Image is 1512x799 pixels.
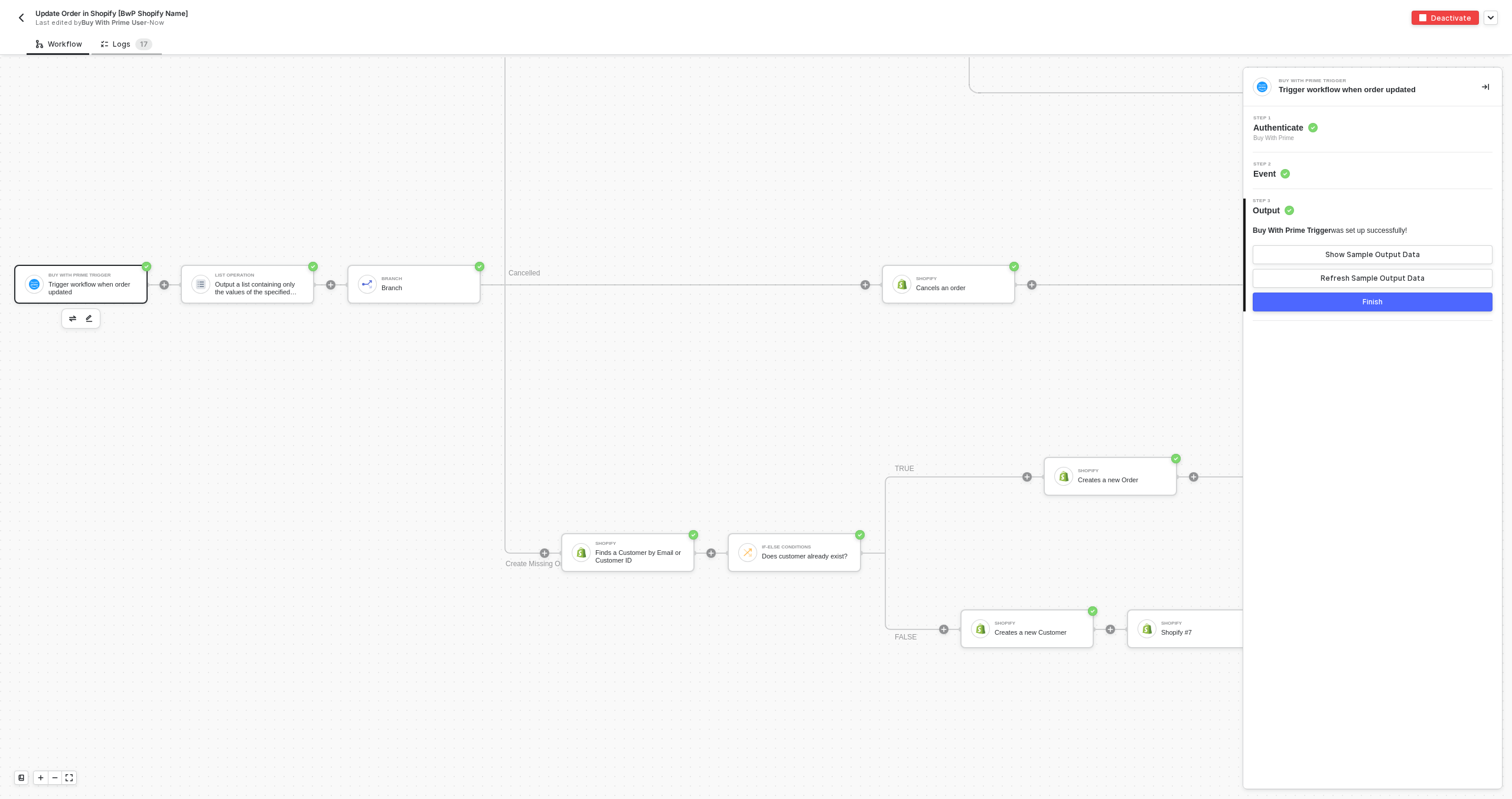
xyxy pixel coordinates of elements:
span: icon-play [708,550,715,557]
span: Update Order in Shopify [BwP Shopify Name] [35,8,188,18]
div: Shopify [1161,621,1250,626]
span: icon-play [327,281,334,288]
img: back [17,13,26,22]
span: icon-collapse-right [1482,83,1489,90]
button: back [14,11,28,25]
img: deactivate [1419,14,1426,21]
span: icon-play [37,774,44,781]
div: Does customer already exist? [762,553,850,560]
span: Buy With Prime [1253,134,1318,143]
span: icon-success-page [308,262,318,271]
div: Refresh Sample Output Data [1321,274,1425,283]
span: 1 [140,40,144,48]
button: deactivateDeactivate [1412,11,1479,25]
img: icon [742,547,753,558]
div: Creates a new Customer [995,629,1083,636]
span: Buy With Prime User [82,18,146,27]
span: Authenticate [1253,122,1318,134]
button: Show Sample Output Data [1253,245,1493,264]
img: icon [576,547,586,558]
div: Cancelled [509,268,579,280]
div: Step 3Output Buy With Prime Triggerwas set up successfully!Show Sample Output DataRefresh Sample ... [1243,199,1502,311]
span: icon-success-page [1171,454,1181,463]
button: edit-cred [66,311,80,326]
span: Step 2 [1253,162,1290,167]
div: Shopify [1078,469,1166,473]
span: Step 1 [1253,116,1318,121]
div: Output a list containing only the values of the specified field [215,281,304,295]
span: icon-play [1024,473,1031,480]
span: icon-play [1107,626,1114,633]
img: integration-icon [1257,82,1267,92]
button: Finish [1253,293,1493,311]
img: icon [897,279,907,290]
span: icon-success-page [1009,262,1019,271]
span: icon-success-page [1088,606,1097,616]
div: TRUE [895,463,914,475]
span: icon-play [541,550,548,557]
img: icon [1058,471,1069,482]
div: Finds a Customer by Email or Customer ID [595,549,684,564]
div: List Operation [215,273,304,278]
span: icon-success-page [855,530,865,540]
span: 7 [144,40,148,48]
img: icon [195,279,206,290]
div: Create Missing Order [506,558,576,570]
img: icon [975,623,986,634]
div: FALSE [895,632,917,643]
div: Shopify [916,277,1005,281]
div: Trigger workflow when order updated [1279,85,1463,95]
div: Buy With Prime Trigger [1279,79,1456,83]
div: Logs [101,38,152,50]
span: Step 3 [1253,199,1294,203]
span: Event [1253,168,1290,180]
div: Trigger workflow when order updated [48,281,137,295]
div: Show Sample Output Data [1325,250,1420,259]
div: Buy With Prime Trigger [48,273,137,278]
div: Shopify [595,541,684,546]
span: Output [1253,204,1294,216]
div: Deactivate [1431,13,1471,23]
span: icon-expand [66,774,73,781]
div: Step 1Authenticate Buy With Prime [1243,116,1502,143]
img: edit-cred [69,316,76,321]
span: icon-play [1028,281,1035,288]
div: Branch [382,284,470,292]
img: edit-cred [86,314,93,323]
span: icon-success-page [475,262,484,271]
div: was set up successfully! [1253,226,1407,236]
img: icon [29,279,40,290]
div: Shopify #7 [1161,629,1250,636]
div: Workflow [36,40,82,49]
span: icon-play [862,281,869,288]
div: Last edited by - Now [35,18,729,27]
span: icon-play [1190,473,1197,480]
div: Cancels an order [916,284,1005,292]
button: edit-cred [82,311,96,326]
button: Refresh Sample Output Data [1253,269,1493,288]
div: Creates a new Order [1078,476,1166,484]
span: Buy With Prime Trigger [1253,226,1331,235]
sup: 17 [135,38,152,50]
span: icon-play [940,626,947,633]
div: Finish [1363,297,1383,307]
span: icon-success-page [142,262,151,271]
div: Branch [382,277,470,281]
span: icon-success-page [689,530,698,540]
span: icon-minus [51,774,58,781]
div: If-Else Conditions [762,545,850,550]
span: icon-play [161,281,168,288]
img: icon [1142,623,1152,634]
img: icon [362,279,373,290]
div: Shopify [995,621,1083,626]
